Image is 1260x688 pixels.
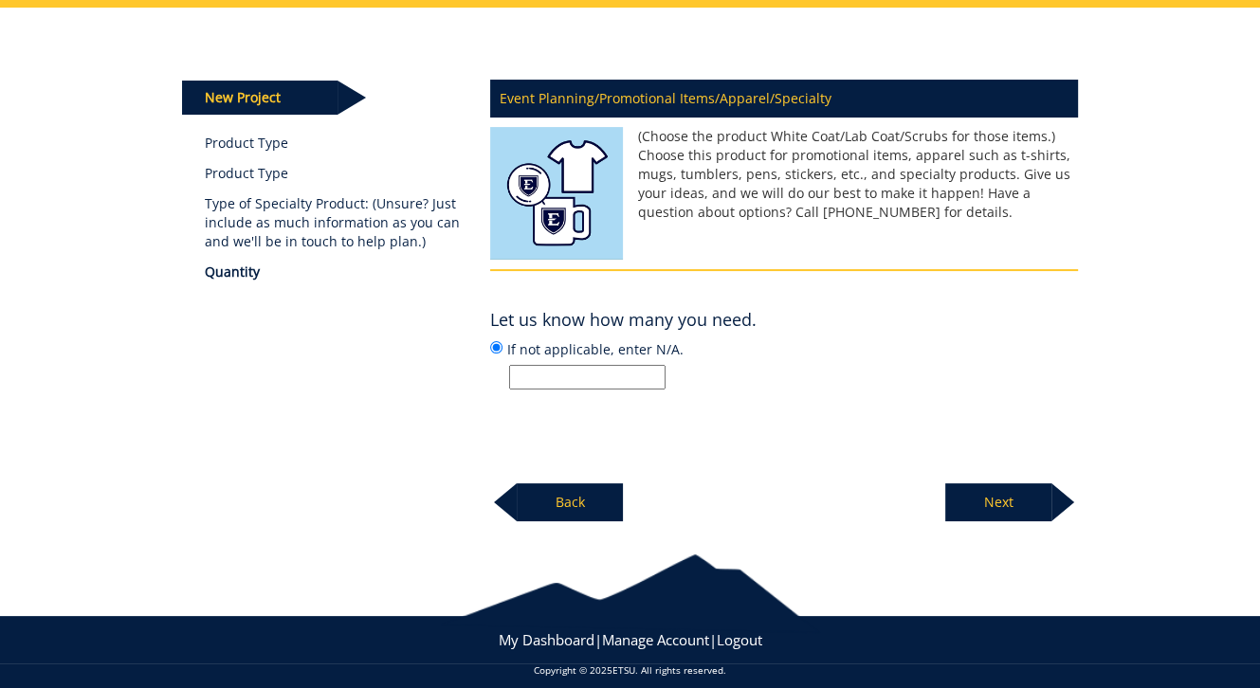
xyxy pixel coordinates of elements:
[517,483,623,521] p: Back
[205,194,462,251] p: Type of Specialty Product: (Unsure? Just include as much information as you can and we'll be in t...
[205,164,462,183] p: Product Type
[612,663,635,677] a: ETSU
[490,341,502,353] input: If not applicable, enter N/A.
[490,80,1078,118] p: Event Planning/Promotional Items/Apparel/Specialty
[490,127,1078,222] p: (Choose the product White Coat/Lab Coat/Scrubs for those items.) Choose this product for promotio...
[509,365,666,389] input: If not applicable, enter N/A.
[205,263,462,281] p: Quantity
[499,630,594,649] a: My Dashboard
[490,338,1078,389] label: If not applicable, enter N/A.
[602,630,709,649] a: Manage Account
[490,311,757,330] h4: Let us know how many you need.
[717,630,762,649] a: Logout
[945,483,1051,521] p: Next
[205,134,462,153] a: Product Type
[182,81,338,115] p: New Project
